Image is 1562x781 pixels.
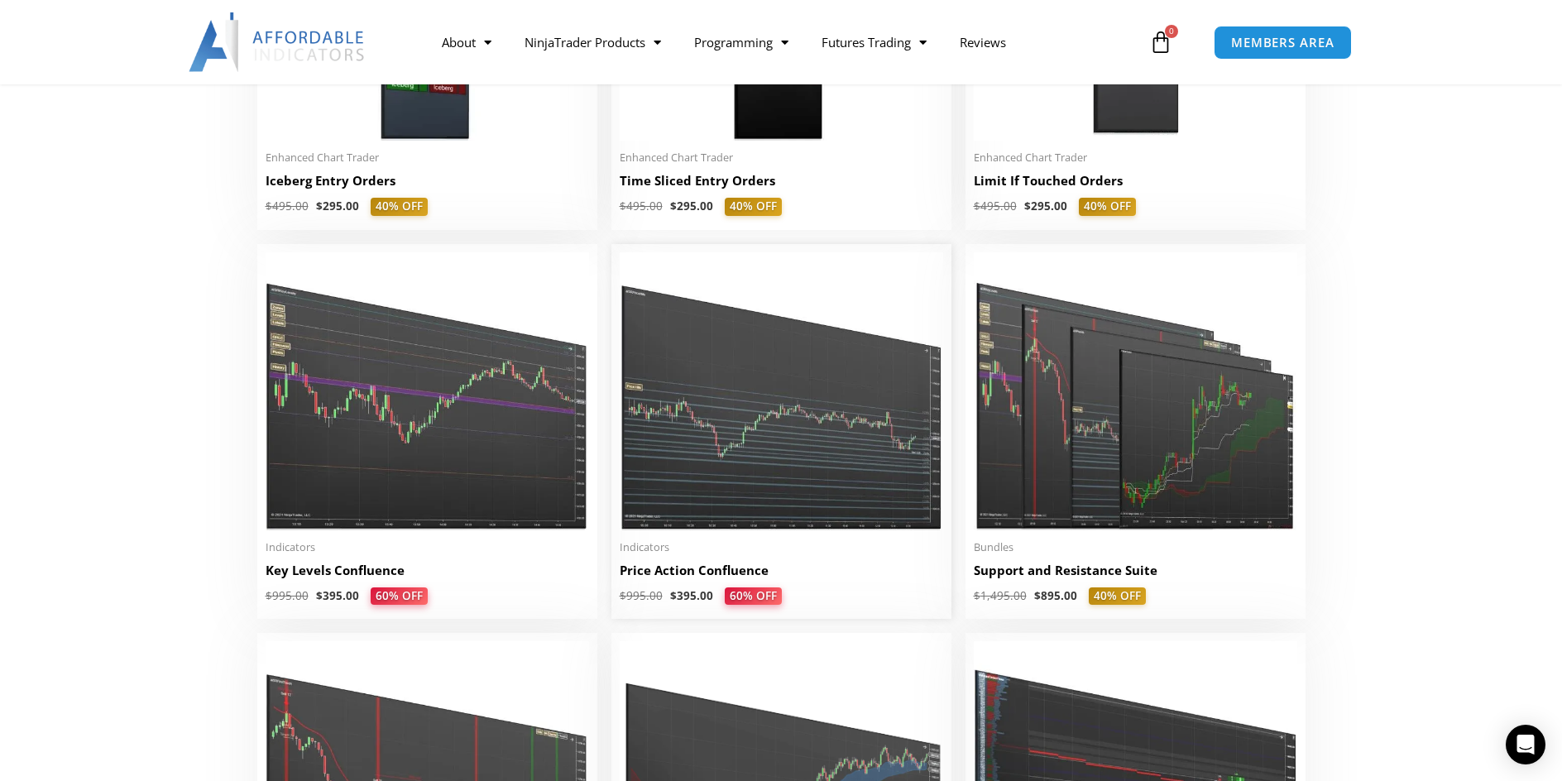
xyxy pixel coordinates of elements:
[1034,588,1077,603] bdi: 895.00
[974,199,980,213] span: $
[370,587,427,606] span: 60% OFF
[974,252,1297,530] img: Support and Resistance Suite 1
[266,172,589,198] a: Iceberg Entry Orders
[1034,588,1041,603] span: $
[678,23,805,61] a: Programming
[508,23,678,61] a: NinjaTrader Products
[670,199,677,213] span: $
[620,540,943,554] span: Indicators
[620,562,943,579] h2: Price Action Confluence
[974,199,1017,213] bdi: 495.00
[1024,199,1067,213] bdi: 295.00
[620,588,663,603] bdi: 995.00
[266,562,589,587] a: Key Levels Confluence
[316,588,359,603] bdi: 395.00
[266,172,589,189] h2: Iceberg Entry Orders
[1079,198,1136,216] span: 40% OFF
[620,151,943,165] span: Enhanced Chart Trader
[974,562,1297,587] a: Support and Resistance Suite
[620,199,663,213] bdi: 495.00
[266,588,272,603] span: $
[1214,26,1352,60] a: MEMBERS AREA
[670,199,713,213] bdi: 295.00
[620,172,943,189] h2: Time Sliced Entry Orders
[1165,25,1178,38] span: 0
[266,199,309,213] bdi: 495.00
[620,562,943,587] a: Price Action Confluence
[316,199,359,213] bdi: 295.00
[974,588,1027,603] bdi: 1,495.00
[266,540,589,554] span: Indicators
[316,199,323,213] span: $
[620,252,943,530] img: Price Action Confluence 2
[425,23,508,61] a: About
[943,23,1023,61] a: Reviews
[1124,18,1197,66] a: 0
[974,540,1297,554] span: Bundles
[189,12,367,72] img: LogoAI | Affordable Indicators – NinjaTrader
[620,199,626,213] span: $
[805,23,943,61] a: Futures Trading
[1024,199,1031,213] span: $
[266,562,589,579] h2: Key Levels Confluence
[974,151,1297,165] span: Enhanced Chart Trader
[670,588,677,603] span: $
[974,172,1297,189] h2: Limit If Touched Orders
[670,588,713,603] bdi: 395.00
[620,172,943,198] a: Time Sliced Entry Orders
[266,252,589,530] img: Key Levels 1
[1231,36,1334,49] span: MEMBERS AREA
[266,151,589,165] span: Enhanced Chart Trader
[1506,725,1545,764] div: Open Intercom Messenger
[724,587,781,606] span: 60% OFF
[266,199,272,213] span: $
[266,588,309,603] bdi: 995.00
[425,23,1145,61] nav: Menu
[1089,587,1146,606] span: 40% OFF
[974,562,1297,579] h2: Support and Resistance Suite
[371,198,428,216] span: 40% OFF
[725,198,782,216] span: 40% OFF
[620,588,626,603] span: $
[974,588,980,603] span: $
[974,172,1297,198] a: Limit If Touched Orders
[316,588,323,603] span: $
